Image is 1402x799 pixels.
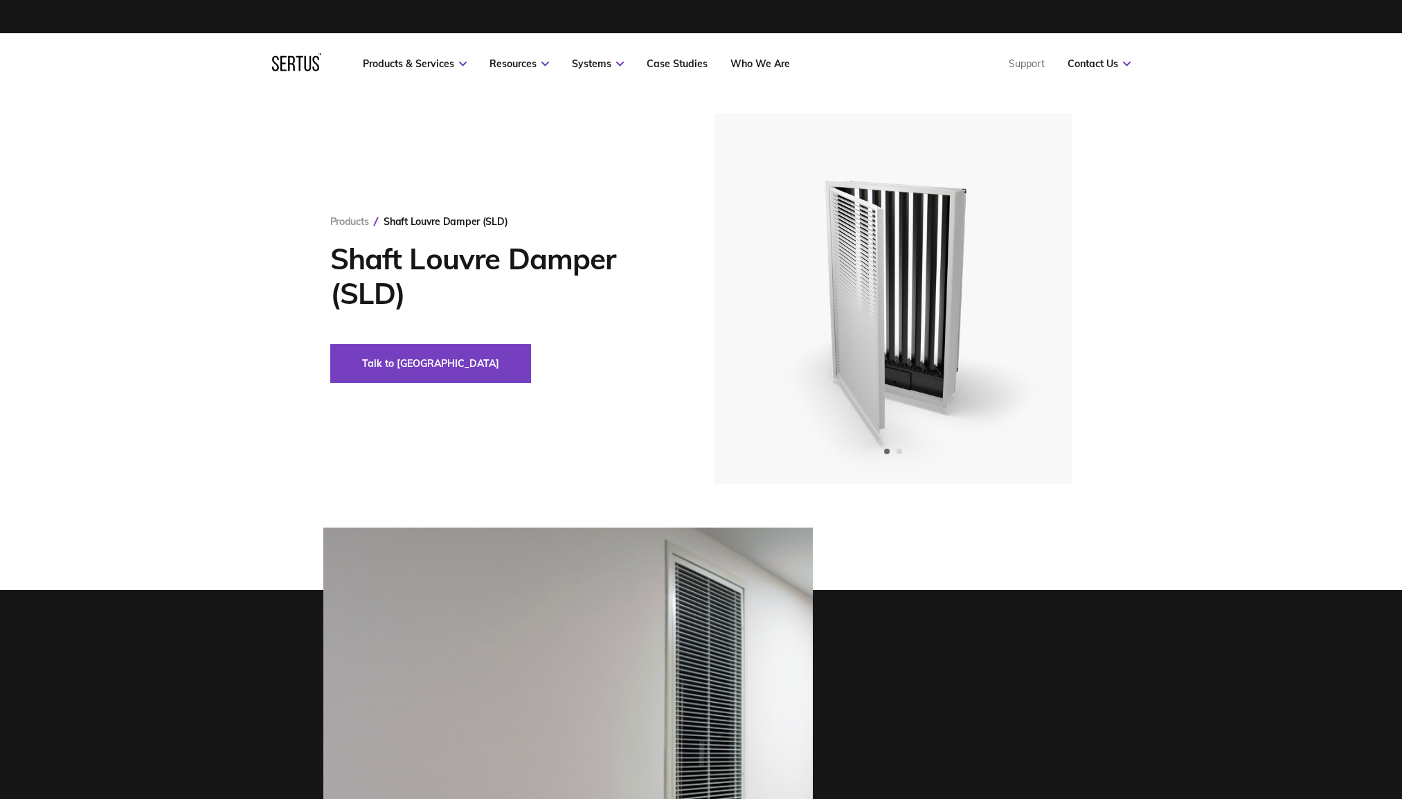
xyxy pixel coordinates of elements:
[330,344,531,383] button: Talk to [GEOGRAPHIC_DATA]
[730,57,790,70] a: Who We Are
[1068,57,1131,70] a: Contact Us
[489,57,549,70] a: Resources
[572,57,624,70] a: Systems
[1009,57,1045,70] a: Support
[330,215,369,228] a: Products
[647,57,708,70] a: Case Studies
[330,242,673,311] h1: Shaft Louvre Damper (SLD)
[363,57,467,70] a: Products & Services
[897,449,902,454] span: Go to slide 2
